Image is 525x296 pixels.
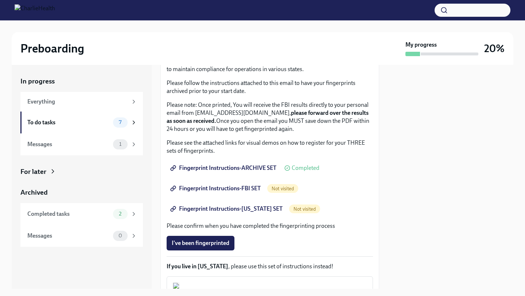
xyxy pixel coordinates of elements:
[167,181,266,196] a: Fingerprint Instructions-FBI SET
[27,98,128,106] div: Everything
[167,79,373,95] p: Please follow the instructions attached to this email to have your fingerprints archived prior to...
[114,120,126,125] span: 7
[167,139,373,155] p: Please see the attached links for visual demos on how to register for your THREE sets of fingerpr...
[289,206,320,212] span: Not visited
[172,239,229,247] span: I've been fingerprinted
[167,222,373,230] p: Please confirm when you have completed the fingerprinting process
[167,202,288,216] a: Fingerprint Instructions-[US_STATE] SET
[20,41,84,56] h2: Preboarding
[27,210,110,218] div: Completed tasks
[167,263,228,270] strong: If you live in [US_STATE]
[267,186,298,191] span: Not visited
[167,236,234,250] button: I've been fingerprinted
[20,77,143,86] a: In progress
[27,232,110,240] div: Messages
[20,225,143,247] a: Messages0
[27,118,110,126] div: To do tasks
[115,141,126,147] span: 1
[20,133,143,155] a: Messages1
[292,165,319,171] span: Completed
[20,167,143,176] a: For later
[167,57,373,73] p: We ask that you make appointments to get fingerprinted, which we will need to maintain compliance...
[405,41,437,49] strong: My progress
[114,211,126,217] span: 2
[20,167,46,176] div: For later
[15,4,55,16] img: CharlieHealth
[167,161,281,175] a: Fingerprint Instructions-ARCHIVE SET
[167,262,373,270] p: , please use this set of instructions instead!
[484,42,505,55] h3: 20%
[172,185,261,192] span: Fingerprint Instructions-FBI SET
[172,164,276,172] span: Fingerprint Instructions-ARCHIVE SET
[20,188,143,197] a: Archived
[172,205,283,213] span: Fingerprint Instructions-[US_STATE] SET
[20,203,143,225] a: Completed tasks2
[20,112,143,133] a: To do tasks7
[167,101,373,133] p: Please note: Once printed, You will receive the FBI results directly to your personal email from ...
[20,92,143,112] a: Everything
[114,233,127,238] span: 0
[27,140,110,148] div: Messages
